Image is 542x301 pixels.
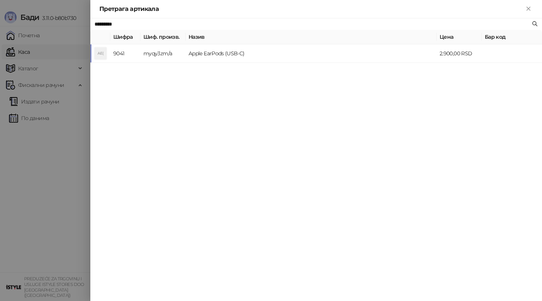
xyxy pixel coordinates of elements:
[437,44,482,63] td: 2.900,00 RSD
[186,44,437,63] td: Apple EarPods (USB-C)
[110,44,140,63] td: 9041
[94,47,107,59] div: AE(
[482,30,542,44] th: Бар код
[110,30,140,44] th: Шифра
[186,30,437,44] th: Назив
[140,30,186,44] th: Шиф. произв.
[437,30,482,44] th: Цена
[140,44,186,63] td: myqy3zm/a
[524,5,533,14] button: Close
[99,5,524,14] div: Претрага артикала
